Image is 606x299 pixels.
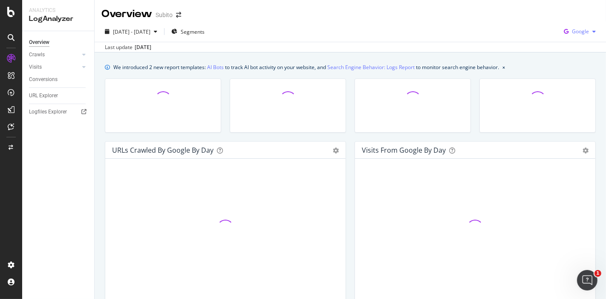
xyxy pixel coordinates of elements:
div: [DATE] [135,44,151,51]
div: Conversions [29,75,58,84]
span: 1 [594,270,601,277]
div: LogAnalyzer [29,14,87,24]
div: Analytics [29,7,87,14]
div: URL Explorer [29,91,58,100]
div: Overview [29,38,49,47]
a: Conversions [29,75,88,84]
a: Overview [29,38,88,47]
div: Visits from Google by day [362,146,446,154]
div: URLs Crawled by Google by day [112,146,214,154]
a: Crawls [29,50,80,59]
a: AI Bots [207,63,224,72]
div: arrow-right-arrow-left [176,12,181,18]
a: Search Engine Behavior: Logs Report [327,63,415,72]
div: gear [583,148,589,154]
span: Google [572,28,589,35]
a: Visits [29,63,80,72]
a: URL Explorer [29,91,88,100]
iframe: Intercom live chat [577,270,597,290]
div: We introduced 2 new report templates: to track AI bot activity on your website, and to monitor se... [113,63,499,72]
div: Subito [156,11,173,19]
button: Google [560,25,599,38]
div: info banner [105,63,596,72]
div: Last update [105,44,151,51]
div: Logfiles Explorer [29,107,67,116]
div: Visits [29,63,42,72]
button: close banner [500,61,507,73]
div: Overview [101,7,152,21]
button: Segments [168,25,208,38]
a: Logfiles Explorer [29,107,88,116]
div: Crawls [29,50,45,59]
button: [DATE] - [DATE] [101,25,161,38]
span: [DATE] - [DATE] [113,28,150,35]
span: Segments [181,28,205,35]
div: gear [333,148,339,154]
